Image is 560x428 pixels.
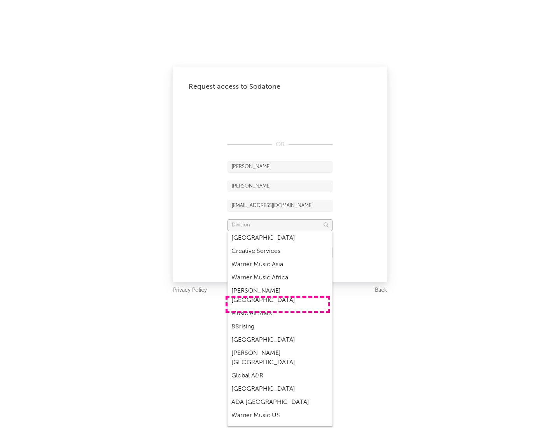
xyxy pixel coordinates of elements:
a: Back [375,286,387,295]
div: [GEOGRAPHIC_DATA] [227,382,332,396]
div: [PERSON_NAME] [GEOGRAPHIC_DATA] [227,347,332,369]
div: ADA [GEOGRAPHIC_DATA] [227,396,332,409]
div: OR [227,140,332,149]
div: 88rising [227,320,332,333]
input: First Name [227,161,332,173]
input: Division [227,219,332,231]
div: Warner Music Africa [227,271,332,284]
div: Creative Services [227,245,332,258]
div: Global A&R [227,369,332,382]
div: Music All Stars [227,307,332,320]
a: Privacy Policy [173,286,207,295]
div: Request access to Sodatone [189,82,371,91]
input: Email [227,200,332,212]
div: [GEOGRAPHIC_DATA] [227,232,332,245]
div: Warner Music US [227,409,332,422]
div: [GEOGRAPHIC_DATA] [227,333,332,347]
div: Warner Music Asia [227,258,332,271]
div: [PERSON_NAME] [GEOGRAPHIC_DATA] [227,284,332,307]
input: Last Name [227,181,332,192]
